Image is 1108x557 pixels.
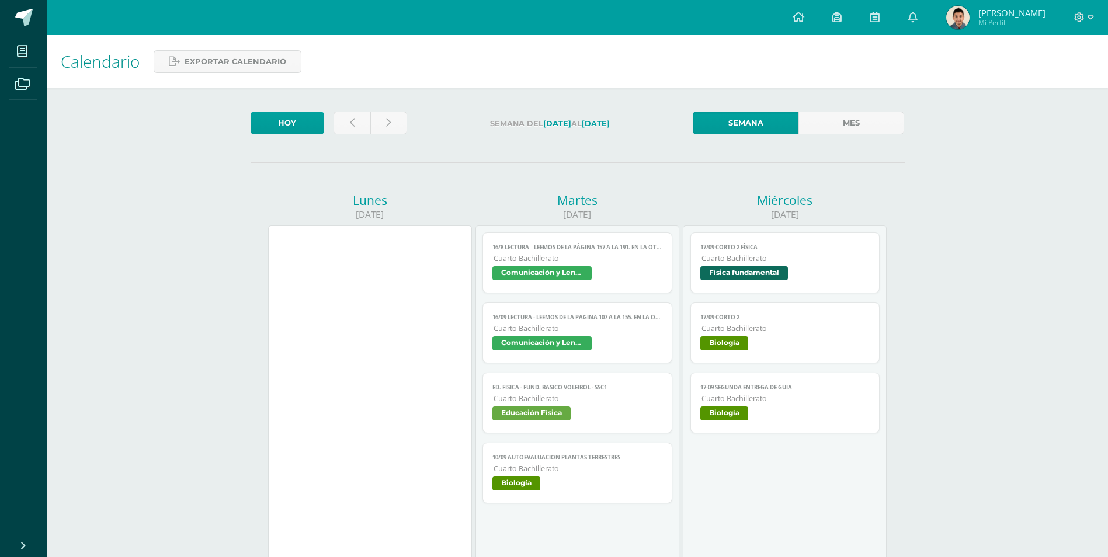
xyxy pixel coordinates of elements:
[978,7,1046,19] span: [PERSON_NAME]
[494,464,662,474] span: Cuarto Bachillerato
[700,266,788,280] span: Física fundamental
[154,50,301,73] a: Exportar calendario
[492,454,662,461] span: 10/09 Autoevaluación Plantas terrestres
[494,253,662,263] span: Cuarto Bachillerato
[701,253,870,263] span: Cuarto Bachillerato
[492,243,662,251] span: 16/8 LECTURA _ Leemos de la página 157 a la 191. En la otra punta de [GEOGRAPHIC_DATA] (Digital)
[690,232,880,293] a: 17/09 Corto 2 FísicaCuarto BachilleratoFísica fundamental
[482,302,672,363] a: 16/09 LECTURA - Leemos de la página 107 a la 155. En la otra punta de la Tierra (DIGITAL))Cuarto ...
[492,406,571,420] span: Educación Física
[978,18,1046,27] span: Mi Perfil
[482,373,672,433] a: Ed. Física - Fund. Básico Voleibol - S5C1Cuarto BachilleratoEducación Física
[683,208,887,221] div: [DATE]
[690,302,880,363] a: 17/09 Corto 2Cuarto BachilleratoBiología
[701,394,870,403] span: Cuarto Bachillerato
[693,112,798,134] a: Semana
[701,323,870,333] span: Cuarto Bachillerato
[690,373,880,433] a: 17-09 SEGUNDA ENTREGA DE GUÍACuarto BachilleratoBiología
[700,336,748,350] span: Biología
[492,314,662,321] span: 16/09 LECTURA - Leemos de la página 107 a la 155. En la otra punta de la Tierra (DIGITAL))
[543,119,571,128] strong: [DATE]
[492,336,592,350] span: Comunicación y Lenguaje
[492,476,540,490] span: Biología
[700,384,870,391] span: 17-09 SEGUNDA ENTREGA DE GUÍA
[492,384,662,391] span: Ed. Física - Fund. Básico Voleibol - S5C1
[700,314,870,321] span: 17/09 Corto 2
[475,192,679,208] div: Martes
[798,112,904,134] a: Mes
[482,232,672,293] a: 16/8 LECTURA _ Leemos de la página 157 a la 191. En la otra punta de [GEOGRAPHIC_DATA] (Digital)C...
[946,6,970,29] img: 572862d19bee68d10ba56680a31d7164.png
[494,394,662,403] span: Cuarto Bachillerato
[482,443,672,503] a: 10/09 Autoevaluación Plantas terrestresCuarto BachilleratoBiología
[700,406,748,420] span: Biología
[61,50,140,72] span: Calendario
[251,112,324,134] a: Hoy
[475,208,679,221] div: [DATE]
[492,266,592,280] span: Comunicación y Lenguaje
[700,243,870,251] span: 17/09 Corto 2 Física
[683,192,887,208] div: Miércoles
[268,192,472,208] div: Lunes
[268,208,472,221] div: [DATE]
[494,323,662,333] span: Cuarto Bachillerato
[185,51,286,72] span: Exportar calendario
[582,119,610,128] strong: [DATE]
[416,112,683,135] label: Semana del al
